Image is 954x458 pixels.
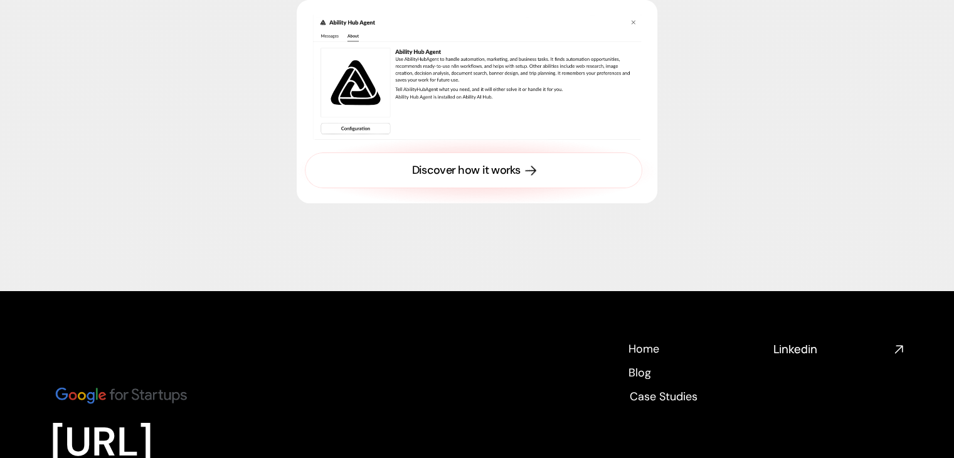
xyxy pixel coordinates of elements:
a: Blog [628,365,651,379]
p: Case Studies [630,389,697,405]
a: Home [628,341,660,355]
a: Linkedin [773,341,904,357]
p: Home [628,341,659,357]
a: Case Studies [628,389,699,403]
h4: Linkedin [773,341,889,357]
a: Discover how it works [305,152,642,188]
p: Blog [628,365,651,381]
div: Discover how it works [412,162,521,178]
nav: Footer navigation [628,341,758,403]
nav: Social media links [773,341,904,357]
